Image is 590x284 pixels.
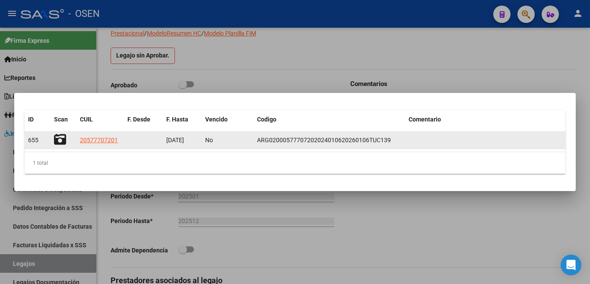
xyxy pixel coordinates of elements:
[76,110,124,129] datatable-header-cell: CUIL
[561,255,581,275] div: Open Intercom Messenger
[80,137,118,144] span: 20577707201
[54,116,68,123] span: Scan
[80,116,93,123] span: CUIL
[163,110,202,129] datatable-header-cell: F. Hasta
[25,152,565,174] div: 1 total
[205,137,213,144] span: No
[405,110,565,129] datatable-header-cell: Comentario
[25,110,51,129] datatable-header-cell: ID
[254,110,405,129] datatable-header-cell: Codigo
[28,116,34,123] span: ID
[202,110,254,129] datatable-header-cell: Vencido
[166,137,184,144] span: [DATE]
[409,116,441,123] span: Comentario
[257,137,391,144] span: ARG02000577707202024010620260106TUC139
[166,116,188,123] span: F. Hasta
[257,116,276,123] span: Codigo
[51,110,76,129] datatable-header-cell: Scan
[124,110,163,129] datatable-header-cell: F. Desde
[205,116,228,123] span: Vencido
[28,137,38,144] span: 655
[127,116,150,123] span: F. Desde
